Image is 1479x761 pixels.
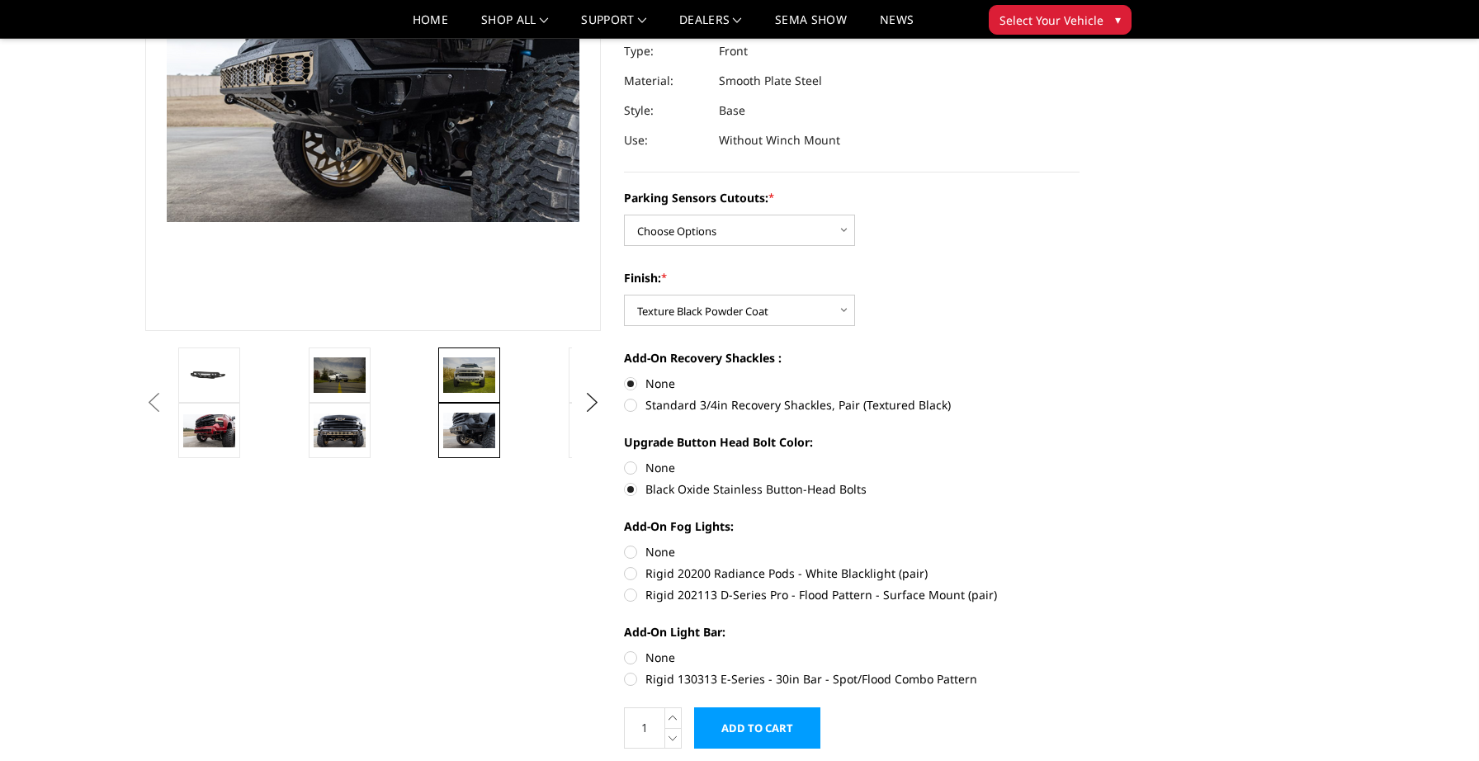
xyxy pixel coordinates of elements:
[183,363,235,388] img: 2022-2025 Chevrolet Silverado 1500 - Freedom Series - Base Front Bumper (non-winch)
[413,14,448,38] a: Home
[183,414,235,447] img: 2022-2025 Chevrolet Silverado 1500 - Freedom Series - Base Front Bumper (non-winch)
[624,125,706,155] dt: Use:
[719,125,840,155] dd: Without Winch Mount
[694,707,820,749] input: Add to Cart
[624,349,1080,366] label: Add-On Recovery Shackles :
[481,14,548,38] a: shop all
[719,66,822,96] dd: Smooth Plate Steel
[719,36,748,66] dd: Front
[624,36,706,66] dt: Type:
[989,5,1132,35] button: Select Your Vehicle
[999,12,1103,29] span: Select Your Vehicle
[314,414,366,448] img: 2022-2025 Chevrolet Silverado 1500 - Freedom Series - Base Front Bumper (non-winch)
[624,433,1080,451] label: Upgrade Button Head Bolt Color:
[624,480,1080,498] label: Black Oxide Stainless Button-Head Bolts
[141,390,166,415] button: Previous
[624,189,1080,206] label: Parking Sensors Cutouts:
[624,649,1080,666] label: None
[581,14,646,38] a: Support
[624,396,1080,414] label: Standard 3/4in Recovery Shackles, Pair (Textured Black)
[775,14,847,38] a: SEMA Show
[624,543,1080,560] label: None
[624,66,706,96] dt: Material:
[679,14,742,38] a: Dealers
[624,518,1080,535] label: Add-On Fog Lights:
[624,269,1080,286] label: Finish:
[443,413,495,447] img: 2022-2025 Chevrolet Silverado 1500 - Freedom Series - Base Front Bumper (non-winch)
[580,390,605,415] button: Next
[719,96,745,125] dd: Base
[443,357,495,392] img: 2022-2025 Chevrolet Silverado 1500 - Freedom Series - Base Front Bumper (non-winch)
[314,357,366,392] img: 2022-2025 Chevrolet Silverado 1500 - Freedom Series - Base Front Bumper (non-winch)
[624,96,706,125] dt: Style:
[1115,11,1121,28] span: ▾
[624,565,1080,582] label: Rigid 20200 Radiance Pods - White Blacklight (pair)
[624,670,1080,688] label: Rigid 130313 E-Series - 30in Bar - Spot/Flood Combo Pattern
[624,459,1080,476] label: None
[880,14,914,38] a: News
[624,586,1080,603] label: Rigid 202113 D-Series Pro - Flood Pattern - Surface Mount (pair)
[624,375,1080,392] label: None
[624,623,1080,640] label: Add-On Light Bar:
